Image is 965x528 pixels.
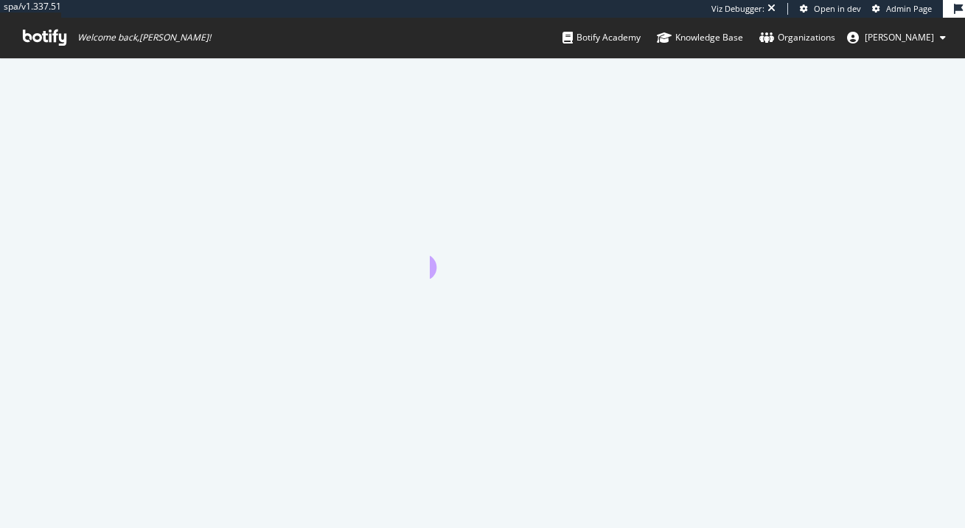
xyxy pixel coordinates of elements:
[800,3,861,15] a: Open in dev
[872,3,932,15] a: Admin Page
[711,3,764,15] div: Viz Debugger:
[562,30,641,45] div: Botify Academy
[759,18,835,58] a: Organizations
[865,31,934,44] span: adrianna
[886,3,932,14] span: Admin Page
[814,3,861,14] span: Open in dev
[77,32,211,44] span: Welcome back, [PERSON_NAME] !
[657,18,743,58] a: Knowledge Base
[657,30,743,45] div: Knowledge Base
[562,18,641,58] a: Botify Academy
[759,30,835,45] div: Organizations
[835,26,958,49] button: [PERSON_NAME]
